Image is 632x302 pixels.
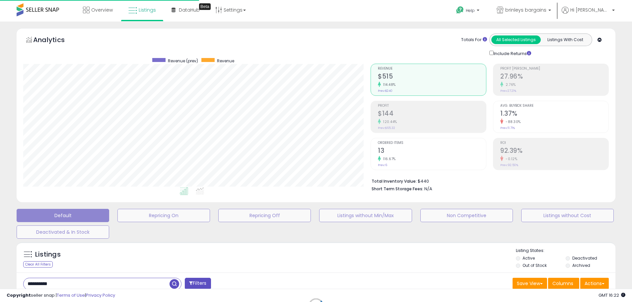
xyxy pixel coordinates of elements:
[7,292,31,298] strong: Copyright
[139,7,156,13] span: Listings
[378,73,486,82] h2: $515
[7,292,115,299] div: seller snap | |
[503,156,517,161] small: -0.12%
[503,119,521,124] small: -88.30%
[17,209,109,222] button: Default
[117,209,210,222] button: Repricing On
[217,58,234,64] span: Revenue
[484,49,539,57] div: Include Returns
[540,35,590,44] button: Listings With Cost
[381,119,397,124] small: 120.44%
[451,1,486,22] a: Help
[505,7,546,13] span: brinleys bargains
[424,186,432,192] span: N/A
[500,141,608,145] span: ROI
[91,7,113,13] span: Overview
[503,82,516,87] small: 2.76%
[456,6,464,14] i: Get Help
[218,209,311,222] button: Repricing Off
[562,7,615,22] a: Hi [PERSON_NAME]
[378,110,486,119] h2: $144
[500,67,608,71] span: Profit [PERSON_NAME]
[420,209,513,222] button: Non Competitive
[372,186,423,192] b: Short Term Storage Fees:
[378,147,486,156] h2: 13
[500,104,608,108] span: Avg. Buybox Share
[500,147,608,156] h2: 92.39%
[372,177,604,185] li: $440
[372,178,417,184] b: Total Inventory Value:
[378,89,392,93] small: Prev: $240
[378,141,486,145] span: Ordered Items
[570,7,610,13] span: Hi [PERSON_NAME]
[500,126,515,130] small: Prev: 11.71%
[378,126,395,130] small: Prev: $65.32
[17,225,109,239] button: Deactivated & In Stock
[491,35,541,44] button: All Selected Listings
[500,89,516,93] small: Prev: 27.21%
[381,82,396,87] small: 114.48%
[378,163,387,167] small: Prev: 6
[168,58,198,64] span: Revenue (prev)
[500,73,608,82] h2: 27.96%
[466,8,475,13] span: Help
[199,3,211,10] div: Tooltip anchor
[378,67,486,71] span: Revenue
[179,7,200,13] span: DataHub
[381,156,396,161] small: 116.67%
[378,104,486,108] span: Profit
[319,209,412,222] button: Listings without Min/Max
[521,209,614,222] button: Listings without Cost
[500,163,518,167] small: Prev: 92.50%
[461,37,487,43] div: Totals For
[33,35,78,46] h5: Analytics
[500,110,608,119] h2: 1.37%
